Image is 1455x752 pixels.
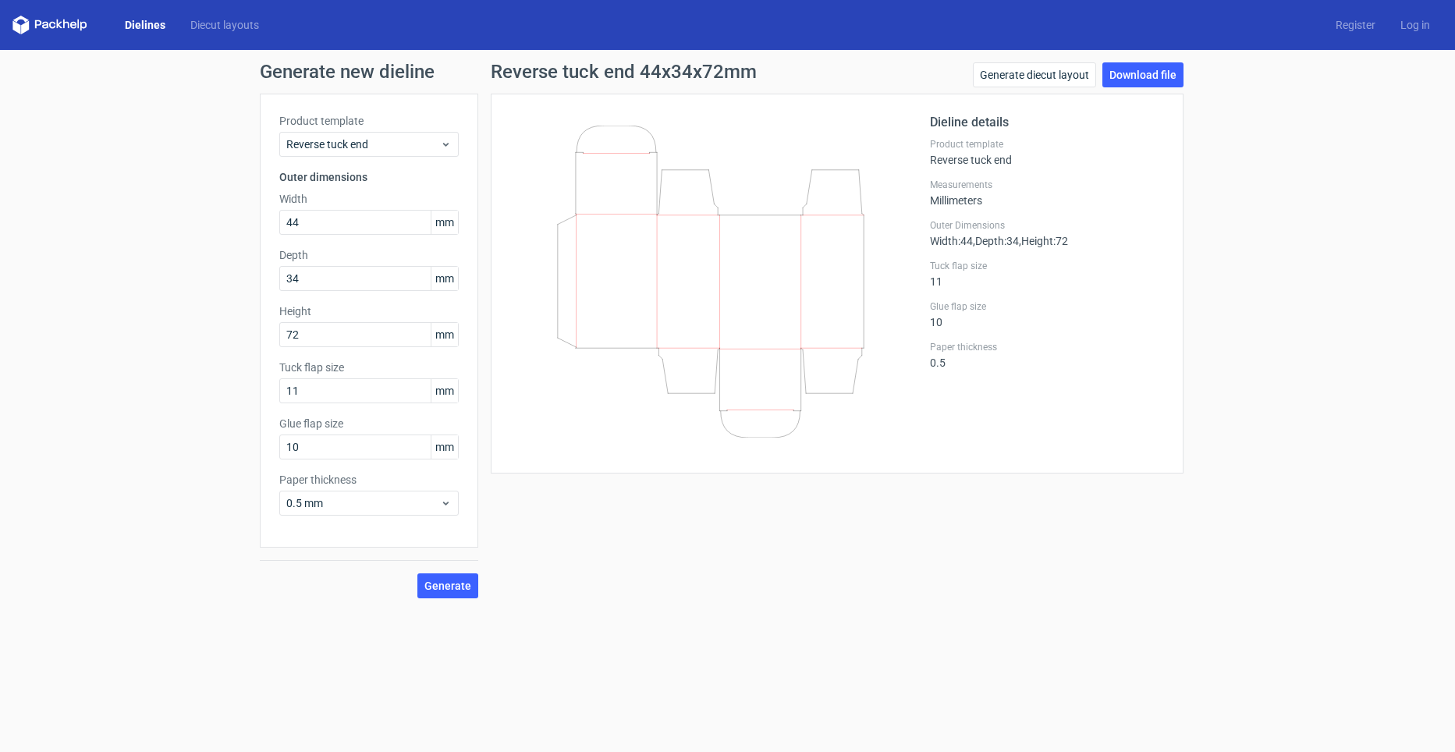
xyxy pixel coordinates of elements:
a: Diecut layouts [178,17,271,33]
span: mm [431,379,458,403]
span: Width : 44 [930,235,973,247]
div: Reverse tuck end [930,138,1164,166]
span: mm [431,323,458,346]
span: Reverse tuck end [286,137,440,152]
h1: Generate new dieline [260,62,1196,81]
a: Register [1323,17,1388,33]
label: Measurements [930,179,1164,191]
span: , Height : 72 [1019,235,1068,247]
label: Height [279,303,459,319]
span: mm [431,435,458,459]
span: mm [431,211,458,234]
label: Product template [930,138,1164,151]
label: Tuck flap size [279,360,459,375]
label: Paper thickness [930,341,1164,353]
label: Tuck flap size [930,260,1164,272]
span: Generate [424,580,471,591]
div: 0.5 [930,341,1164,369]
label: Outer Dimensions [930,219,1164,232]
label: Product template [279,113,459,129]
label: Width [279,191,459,207]
label: Glue flap size [279,416,459,431]
label: Glue flap size [930,300,1164,313]
label: Paper thickness [279,472,459,488]
span: , Depth : 34 [973,235,1019,247]
div: Millimeters [930,179,1164,207]
a: Dielines [112,17,178,33]
a: Log in [1388,17,1443,33]
a: Generate diecut layout [973,62,1096,87]
span: mm [431,267,458,290]
h1: Reverse tuck end 44x34x72mm [491,62,757,81]
h3: Outer dimensions [279,169,459,185]
button: Generate [417,573,478,598]
h2: Dieline details [930,113,1164,132]
div: 11 [930,260,1164,288]
label: Depth [279,247,459,263]
span: 0.5 mm [286,495,440,511]
a: Download file [1102,62,1184,87]
div: 10 [930,300,1164,328]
